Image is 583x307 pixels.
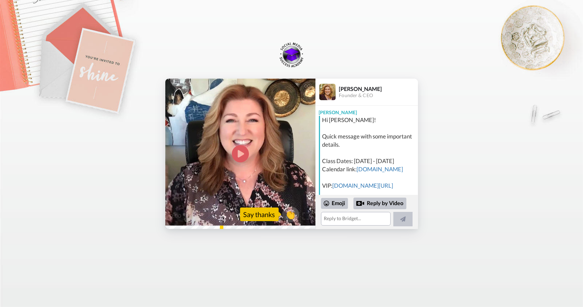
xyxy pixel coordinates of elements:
[357,165,403,173] a: [DOMAIN_NAME]
[240,208,279,221] div: Say thanks
[353,198,406,209] div: Reply by Video
[339,85,418,92] div: [PERSON_NAME]
[321,198,348,209] div: Emoji
[282,207,299,222] button: 👏
[316,106,418,116] div: [PERSON_NAME]
[303,213,309,219] img: Full screen
[278,41,305,68] img: Bridget Brady logo
[170,212,182,220] span: 0:00
[333,182,393,189] a: [DOMAIN_NAME][URL]
[183,212,186,220] span: /
[322,116,416,239] div: Hi [PERSON_NAME]! Quick message with some important details. Class Dates: [DATE] - [DATE] Calenda...
[356,199,364,208] div: Reply by Video
[187,212,199,220] span: 2:13
[282,209,299,220] span: 👏
[303,83,311,90] div: CC
[339,93,418,98] div: Founder & CEO
[319,84,336,100] img: Profile Image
